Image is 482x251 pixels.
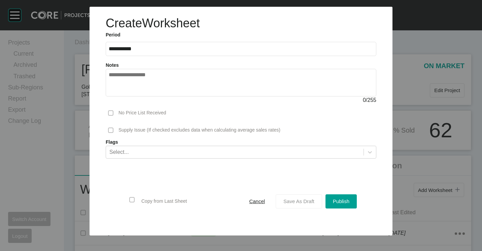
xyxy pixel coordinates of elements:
[106,62,119,68] label: Notes
[325,194,357,208] button: Publish
[106,32,376,38] label: Period
[363,97,366,103] span: 0
[106,15,200,32] h1: Create Worksheet
[109,148,129,156] div: Select...
[118,127,280,134] p: Supply Issue (If checked excludes data when calculating average sales rates)
[249,198,265,204] span: Cancel
[118,110,166,116] p: No Price List Received
[276,194,322,208] button: Save As Draft
[242,194,272,208] button: Cancel
[106,139,376,146] label: Flags
[106,96,376,104] div: / 255
[333,198,349,204] span: Publish
[283,198,314,204] span: Save As Draft
[141,198,187,205] p: Copy from Last Sheet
